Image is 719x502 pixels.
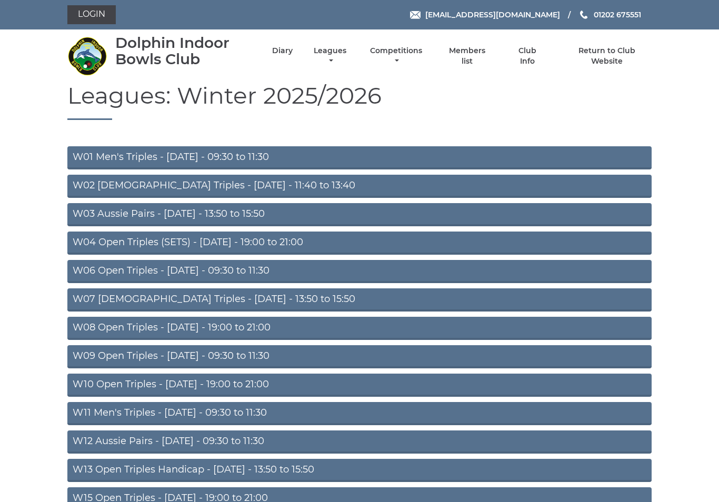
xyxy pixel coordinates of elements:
[594,10,641,19] span: 01202 675551
[510,46,544,66] a: Club Info
[67,175,652,198] a: W02 [DEMOGRAPHIC_DATA] Triples - [DATE] - 11:40 to 13:40
[67,317,652,340] a: W08 Open Triples - [DATE] - 19:00 to 21:00
[67,459,652,482] a: W13 Open Triples Handicap - [DATE] - 13:50 to 15:50
[67,5,116,24] a: Login
[410,11,421,19] img: Email
[311,46,349,66] a: Leagues
[67,430,652,454] a: W12 Aussie Pairs - [DATE] - 09:30 to 11:30
[578,9,641,21] a: Phone us 01202 675551
[272,46,293,56] a: Diary
[67,288,652,312] a: W07 [DEMOGRAPHIC_DATA] Triples - [DATE] - 13:50 to 15:50
[67,203,652,226] a: W03 Aussie Pairs - [DATE] - 13:50 to 15:50
[115,35,254,67] div: Dolphin Indoor Bowls Club
[67,36,107,76] img: Dolphin Indoor Bowls Club
[580,11,587,19] img: Phone us
[67,402,652,425] a: W11 Men's Triples - [DATE] - 09:30 to 11:30
[410,9,560,21] a: Email [EMAIL_ADDRESS][DOMAIN_NAME]
[67,260,652,283] a: W06 Open Triples - [DATE] - 09:30 to 11:30
[425,10,560,19] span: [EMAIL_ADDRESS][DOMAIN_NAME]
[367,46,425,66] a: Competitions
[67,345,652,368] a: W09 Open Triples - [DATE] - 09:30 to 11:30
[67,83,652,120] h1: Leagues: Winter 2025/2026
[443,46,492,66] a: Members list
[67,374,652,397] a: W10 Open Triples - [DATE] - 19:00 to 21:00
[67,232,652,255] a: W04 Open Triples (SETS) - [DATE] - 19:00 to 21:00
[67,146,652,169] a: W01 Men's Triples - [DATE] - 09:30 to 11:30
[563,46,652,66] a: Return to Club Website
